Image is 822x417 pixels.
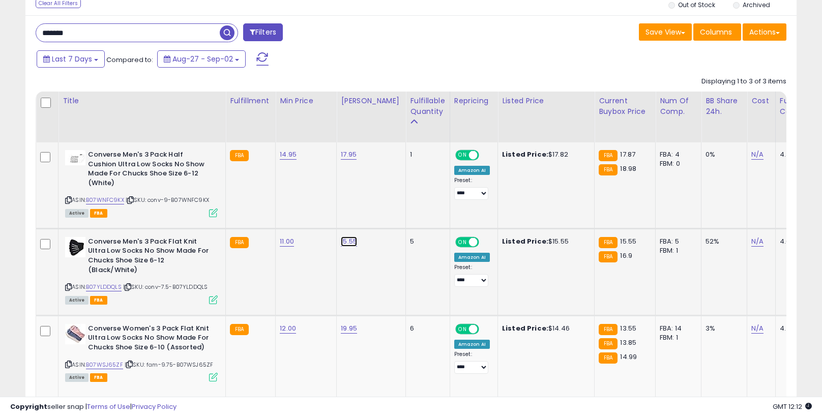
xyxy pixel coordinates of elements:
span: FBA [90,209,107,218]
button: Save View [639,23,692,41]
small: FBA [599,164,618,175]
button: Aug-27 - Sep-02 [157,50,246,68]
div: Listed Price [502,96,590,106]
small: FBA [230,324,249,335]
div: $14.46 [502,324,586,333]
small: FBA [230,150,249,161]
div: FBM: 1 [660,333,693,342]
a: N/A [751,150,764,160]
span: 13.85 [620,338,636,347]
button: Columns [693,23,741,41]
span: ON [456,324,469,333]
span: Aug-27 - Sep-02 [172,54,233,64]
small: FBA [599,237,618,248]
img: 31SZAyppumL._SL40_.jpg [65,237,85,257]
span: | SKU: conv-9-B07WNFC9KX [126,196,209,204]
div: 1 [410,150,442,159]
div: FBA: 5 [660,237,693,246]
a: B07WSJ65ZF [86,361,123,369]
a: 12.00 [280,323,296,334]
div: 5 [410,237,442,246]
img: 31261ttfRYL._SL40_.jpg [65,150,85,165]
b: Converse Men's 3 Pack Half Cushion Ultra Low Socks No Show Made For Chucks Shoe Size 6-12 (White) [88,150,212,190]
div: ASIN: [65,150,218,216]
a: 15.55 [341,236,357,247]
b: Listed Price: [502,236,548,246]
a: B07WNFC9KX [86,196,124,204]
div: Amazon AI [454,340,490,349]
div: 3% [706,324,739,333]
div: Preset: [454,177,490,200]
span: 15.55 [620,236,636,246]
a: 14.95 [280,150,297,160]
div: Amazon AI [454,166,490,175]
span: OFF [477,324,493,333]
div: 52% [706,237,739,246]
span: 16.9 [620,251,632,260]
div: Preset: [454,264,490,287]
div: Fulfillable Quantity [410,96,445,117]
a: 17.95 [341,150,357,160]
span: OFF [477,151,493,160]
div: Num of Comp. [660,96,697,117]
div: ASIN: [65,324,218,380]
small: FBA [599,338,618,349]
div: ASIN: [65,237,218,303]
b: Converse Women's 3 Pack Flat Knit Ultra Low Socks No Show Made For Chucks Shoe Size 6-10 (Assorted) [88,324,212,355]
small: FBA [599,251,618,262]
div: $15.55 [502,237,586,246]
strong: Copyright [10,402,47,411]
b: Converse Men's 3 Pack Flat Knit Ultra Low Socks No Show Made For Chucks Shoe Size 6-12 (Black/White) [88,237,212,277]
div: FBA: 4 [660,150,693,159]
div: seller snap | | [10,402,177,412]
div: 4.39 [780,150,815,159]
div: 6 [410,324,442,333]
span: ON [456,238,469,247]
a: 11.00 [280,236,294,247]
button: Actions [743,23,786,41]
button: Filters [243,23,283,41]
span: Last 7 Days [52,54,92,64]
span: All listings currently available for purchase on Amazon [65,373,89,382]
small: FBA [599,324,618,335]
a: N/A [751,323,764,334]
span: FBA [90,373,107,382]
small: FBA [230,237,249,248]
img: 41u1-JMzs7L._SL40_.jpg [65,324,85,344]
span: All listings currently available for purchase on Amazon [65,296,89,305]
div: Min Price [280,96,332,106]
div: Preset: [454,351,490,374]
div: Fulfillment Cost [780,96,819,117]
a: 19.95 [341,323,357,334]
div: Current Buybox Price [599,96,651,117]
span: 14.99 [620,352,637,362]
span: OFF [477,238,493,247]
small: FBA [599,150,618,161]
label: Out of Stock [678,1,715,9]
div: Fulfillment [230,96,271,106]
b: Listed Price: [502,150,548,159]
a: B07YLDDQLS [86,283,122,291]
span: ON [456,151,469,160]
b: Listed Price: [502,323,548,333]
a: Privacy Policy [132,402,177,411]
label: Archived [743,1,770,9]
div: Cost [751,96,771,106]
div: FBM: 1 [660,246,693,255]
div: $17.82 [502,150,586,159]
span: | SKU: conv-7.5-B07YLDDQLS [123,283,208,291]
a: Terms of Use [87,402,130,411]
button: Last 7 Days [37,50,105,68]
small: FBA [599,352,618,364]
a: N/A [751,236,764,247]
div: Repricing [454,96,493,106]
div: [PERSON_NAME] [341,96,401,106]
span: | SKU: fam-9.75-B07WSJ65ZF [125,361,213,369]
div: 4.45 [780,324,815,333]
span: 18.98 [620,164,636,173]
span: Compared to: [106,55,153,65]
div: FBM: 0 [660,159,693,168]
div: BB Share 24h. [706,96,743,117]
span: Columns [700,27,732,37]
span: 17.87 [620,150,635,159]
